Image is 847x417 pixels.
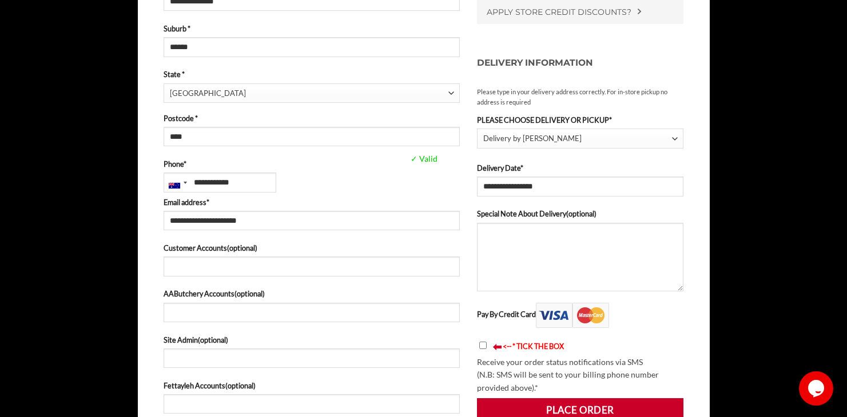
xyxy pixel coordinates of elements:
[492,343,503,351] img: arrow-blink.gif
[198,335,228,344] span: (optional)
[477,114,684,126] label: PLEASE CHOOSE DELIVERY OR PICKUP
[408,153,520,166] span: ✓ Valid
[164,83,460,103] span: State
[234,289,265,298] span: (optional)
[479,342,487,349] input: <-- * TICK THE BOX
[164,242,460,254] label: Customer Accounts
[164,23,460,34] label: Suburb
[637,9,642,14] img: Checkout
[477,356,684,395] p: Receive your order status notifications via SMS (N.B: SMS will be sent to your billing phone numb...
[503,342,564,351] font: <-- * TICK THE BOX
[477,87,684,107] small: Please type in your delivery address correctly. For in-store pickup no address is required
[164,197,460,208] label: Email address
[164,288,460,299] label: AAButchery Accounts
[164,380,460,391] label: Fettayleh Accounts
[477,310,609,319] label: Pay By Credit Card
[477,45,684,82] h3: Delivery Information
[483,129,672,148] span: Delivery by Abu Ahmad Butchery
[477,129,684,149] span: Delivery by Abu Ahmad Butchery
[170,84,448,103] span: New South Wales
[164,113,460,124] label: Postcode
[164,173,190,191] div: Australia: +61
[799,371,836,406] iframe: chat widget
[164,69,460,80] label: State
[566,209,597,218] span: (optional)
[164,158,460,170] label: Phone
[164,334,460,346] label: Site Admin
[225,381,256,390] span: (optional)
[227,243,257,252] span: (optional)
[477,162,684,174] label: Delivery Date
[477,208,684,219] label: Special Note About Delivery
[487,7,631,17] span: Apply store credit discounts?
[536,303,609,328] img: Pay By Credit Card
